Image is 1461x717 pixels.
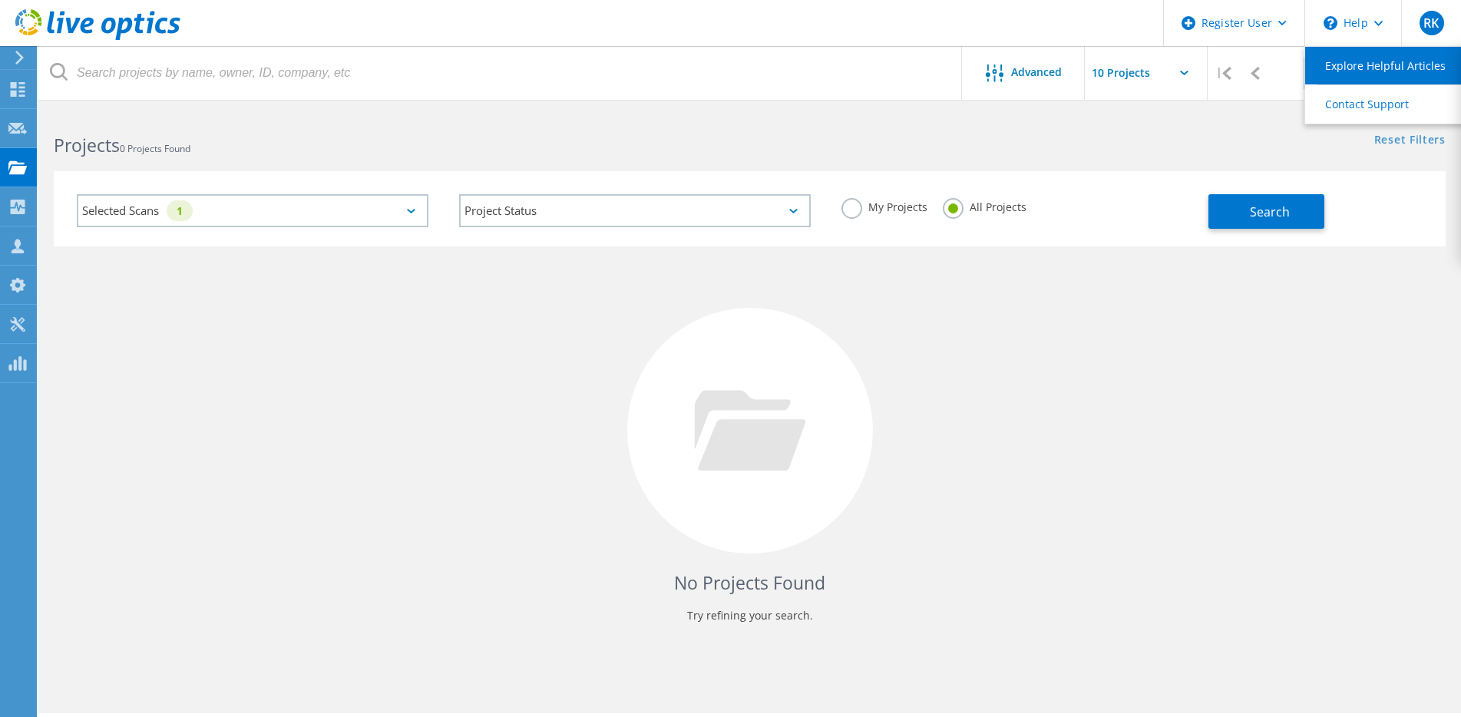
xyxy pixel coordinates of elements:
[1374,134,1446,147] a: Reset Filters
[38,46,963,100] input: Search projects by name, owner, ID, company, etc
[77,194,428,227] div: Selected Scans
[943,198,1026,213] label: All Projects
[1324,16,1337,30] svg: \n
[69,570,1430,596] h4: No Projects Found
[120,142,190,155] span: 0 Projects Found
[1011,67,1062,78] span: Advanced
[15,32,180,43] a: Live Optics Dashboard
[841,198,927,213] label: My Projects
[167,200,193,221] div: 1
[1208,46,1239,101] div: |
[54,133,120,157] b: Projects
[459,194,811,227] div: Project Status
[69,603,1430,628] p: Try refining your search.
[1423,17,1439,29] span: RK
[1208,194,1324,229] button: Search
[1250,203,1290,220] span: Search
